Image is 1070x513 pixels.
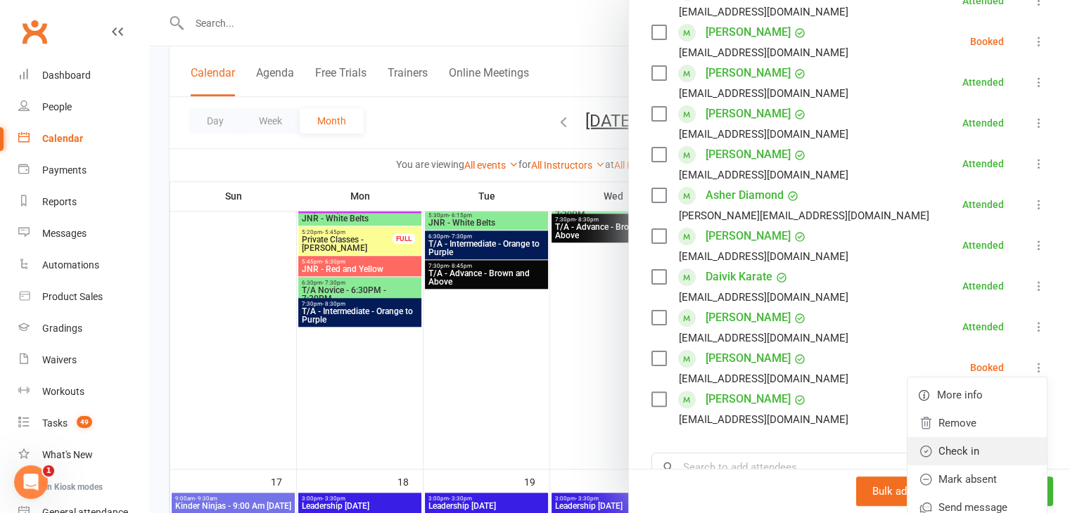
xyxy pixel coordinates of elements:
[970,363,1004,372] div: Booked
[42,449,93,460] div: What's New
[42,196,77,207] div: Reports
[18,439,148,471] a: What's New
[706,225,791,247] a: [PERSON_NAME]
[42,354,77,365] div: Waivers
[706,306,791,329] a: [PERSON_NAME]
[679,410,848,429] div: [EMAIL_ADDRESS][DOMAIN_NAME]
[679,44,848,62] div: [EMAIL_ADDRESS][DOMAIN_NAME]
[651,453,1047,482] input: Search to add attendees
[18,313,148,344] a: Gradings
[18,344,148,376] a: Waivers
[962,118,1004,128] div: Attended
[679,3,848,21] div: [EMAIL_ADDRESS][DOMAIN_NAME]
[42,386,84,397] div: Workouts
[42,259,99,271] div: Automations
[679,329,848,347] div: [EMAIL_ADDRESS][DOMAIN_NAME]
[706,62,791,84] a: [PERSON_NAME]
[962,240,1004,250] div: Attended
[42,101,72,112] div: People
[18,218,148,249] a: Messages
[970,37,1004,46] div: Booked
[856,476,978,506] button: Bulk add attendees
[42,228,87,239] div: Messages
[42,291,103,302] div: Product Sales
[18,408,148,439] a: Tasks 49
[962,322,1004,332] div: Attended
[937,387,983,403] span: More info
[907,409,1047,437] a: Remove
[679,125,848,143] div: [EMAIL_ADDRESS][DOMAIN_NAME]
[962,159,1004,169] div: Attended
[17,14,52,49] a: Clubworx
[706,184,784,207] a: Asher Diamond
[679,247,848,266] div: [EMAIL_ADDRESS][DOMAIN_NAME]
[706,266,772,288] a: Daivik Karate
[18,60,148,91] a: Dashboard
[679,166,848,184] div: [EMAIL_ADDRESS][DOMAIN_NAME]
[18,281,148,313] a: Product Sales
[706,103,791,125] a: [PERSON_NAME]
[14,465,48,499] iframe: Intercom live chat
[679,84,848,103] div: [EMAIL_ADDRESS][DOMAIN_NAME]
[962,281,1004,291] div: Attended
[706,143,791,166] a: [PERSON_NAME]
[42,133,83,144] div: Calendar
[43,465,54,476] span: 1
[42,70,91,81] div: Dashboard
[962,200,1004,209] div: Attended
[907,465,1047,493] a: Mark absent
[907,437,1047,465] a: Check in
[706,21,791,44] a: [PERSON_NAME]
[679,288,848,306] div: [EMAIL_ADDRESS][DOMAIN_NAME]
[18,376,148,408] a: Workouts
[962,77,1004,87] div: Attended
[18,249,148,281] a: Automations
[706,347,791,370] a: [PERSON_NAME]
[42,164,87,176] div: Payments
[18,91,148,123] a: People
[679,207,929,225] div: [PERSON_NAME][EMAIL_ADDRESS][DOMAIN_NAME]
[18,123,148,155] a: Calendar
[42,323,82,334] div: Gradings
[18,186,148,218] a: Reports
[679,370,848,388] div: [EMAIL_ADDRESS][DOMAIN_NAME]
[907,381,1047,409] a: More info
[77,416,92,428] span: 49
[42,417,68,429] div: Tasks
[706,388,791,410] a: [PERSON_NAME]
[18,155,148,186] a: Payments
